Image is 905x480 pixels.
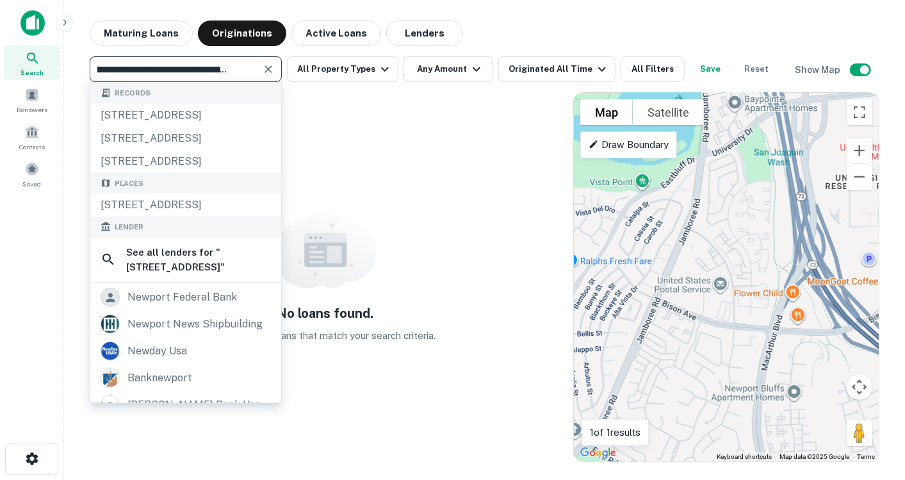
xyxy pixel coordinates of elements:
[101,342,119,360] img: picture
[4,46,60,80] a: Search
[90,284,281,311] a: newport federal bank
[90,149,281,172] div: [STREET_ADDRESS]
[101,315,119,333] img: picture
[291,21,381,46] button: Active Loans
[90,21,193,46] button: Maturing Loans
[115,88,151,99] span: Records
[690,56,731,82] button: Save your search to get updates of matches that match your search criteria.
[115,178,143,188] span: Places
[90,194,281,217] div: [STREET_ADDRESS]
[580,99,633,125] button: Show street map
[259,60,277,78] button: Clear
[274,211,377,288] img: empty content
[127,315,263,334] div: newport news shipbuilding
[20,67,44,78] span: Search
[90,311,281,338] a: newport news shipbuilding
[717,452,772,461] button: Keyboard shortcuts
[574,93,879,461] div: 0 0
[101,369,119,387] img: picture
[621,56,685,82] button: All Filters
[577,445,619,461] img: Google
[589,137,669,153] p: Draw Boundary
[509,62,610,77] div: Originated All Time
[590,425,640,440] p: 1 of 1 results
[90,392,281,418] a: [PERSON_NAME] bank usa
[198,21,286,46] button: Originations
[577,445,619,461] a: Open this area in Google Maps (opens a new window)
[404,56,493,82] button: Any Amount
[90,103,281,126] div: [STREET_ADDRESS]
[736,56,777,82] button: Reset
[795,63,842,77] h6: Show Map
[127,342,187,361] div: newday usa
[779,453,849,460] span: Map data ©2025 Google
[4,83,60,117] a: Borrowers
[101,396,119,414] img: picture
[127,368,192,388] div: banknewport
[23,179,42,189] span: Saved
[215,328,436,343] p: There are no loans that match your search criteria.
[4,157,60,192] a: Saved
[847,164,872,190] button: Zoom out
[847,99,872,125] button: Toggle fullscreen view
[841,377,905,439] iframe: Chat Widget
[90,126,281,149] div: [STREET_ADDRESS]
[90,338,281,365] a: newday usa
[126,244,271,274] h6: See all lenders for " [STREET_ADDRESS] "
[847,138,872,163] button: Zoom in
[4,120,60,154] a: Contacts
[277,304,373,323] h5: No loans found.
[633,99,704,125] button: Show satellite imagery
[127,395,261,415] div: [PERSON_NAME] bank usa
[115,222,143,233] span: Lender
[847,374,872,400] button: Map camera controls
[17,104,47,115] span: Borrowers
[20,10,45,36] img: capitalize-icon.png
[287,56,398,82] button: All Property Types
[19,142,45,152] span: Contacts
[90,365,281,392] a: banknewport
[127,288,237,307] div: newport federal bank
[386,21,463,46] button: Lenders
[857,453,875,460] a: Terms
[498,56,616,82] button: Originated All Time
